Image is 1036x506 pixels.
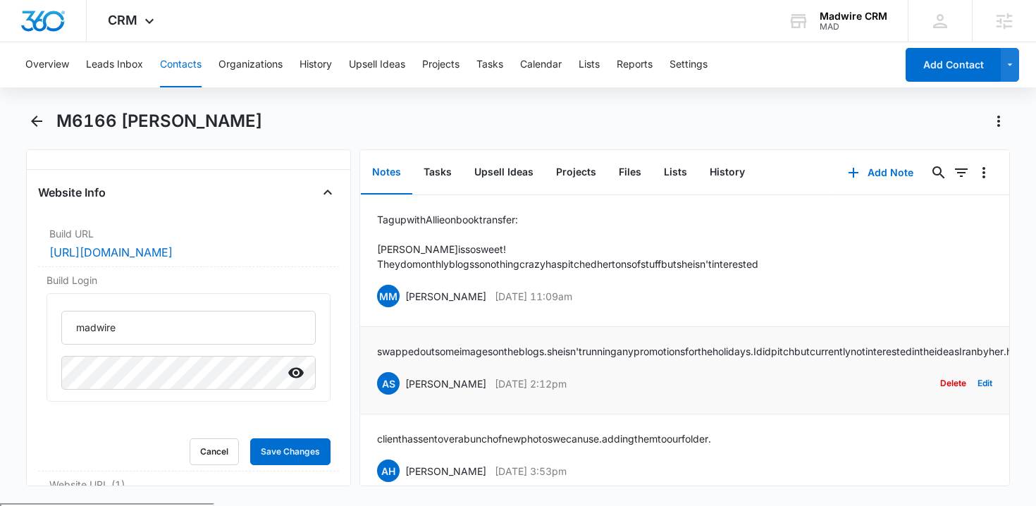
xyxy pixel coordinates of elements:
div: Build URL[URL][DOMAIN_NAME] [38,221,340,267]
button: Organizations [218,42,283,87]
button: Show [285,362,307,384]
div: Domain Overview [54,83,126,92]
img: tab_keywords_by_traffic_grey.svg [140,82,152,93]
button: Projects [545,151,608,195]
button: Close [316,181,339,204]
p: They do monthly blogs so nothing crazy has pitched her tons of stuff but she isn't interested [377,257,758,271]
button: Notes [361,151,412,195]
div: Keywords by Traffic [156,83,238,92]
button: Calendar [520,42,562,87]
button: Delete [940,370,966,397]
p: [DATE] 3:53pm [495,464,567,479]
button: Upsell Ideas [463,151,545,195]
label: Build Login [47,273,331,288]
button: Search... [927,161,950,184]
p: [DATE] 11:09am [495,289,572,304]
button: Leads Inbox [86,42,143,87]
button: Back [26,110,48,132]
span: CRM [108,13,137,27]
button: Add Contact [906,48,1001,82]
input: Username [61,311,316,345]
button: Projects [422,42,460,87]
p: client has sent over a bunch of new photos we can use. adding them to our folder. [377,431,711,446]
button: Files [608,151,653,195]
button: Filters [950,161,973,184]
label: Website URL (1) [49,477,328,492]
p: [DATE] 2:12pm [495,376,567,391]
button: History [698,151,756,195]
label: Build URL [49,226,328,241]
h4: Website Info [38,184,106,201]
button: Lists [653,151,698,195]
button: Reports [617,42,653,87]
button: Edit [978,370,992,397]
h1: M6166 [PERSON_NAME] [56,111,262,132]
span: AH [377,459,400,482]
img: website_grey.svg [23,37,34,48]
button: Upsell Ideas [349,42,405,87]
button: History [300,42,332,87]
img: logo_orange.svg [23,23,34,34]
button: Lists [579,42,600,87]
p: [PERSON_NAME] is so sweet! [377,242,758,257]
button: Contacts [160,42,202,87]
a: [URL][DOMAIN_NAME] [49,245,173,259]
p: [PERSON_NAME] [405,376,486,391]
button: Tasks [412,151,463,195]
p: Tag up with Allie on book transfer: [377,212,758,227]
button: Overview [25,42,69,87]
button: Add Note [834,156,927,190]
div: Domain: [DOMAIN_NAME] [37,37,155,48]
span: MM [377,285,400,307]
button: Tasks [476,42,503,87]
button: Actions [987,110,1010,132]
p: [PERSON_NAME] [405,464,486,479]
button: Settings [670,42,708,87]
div: v 4.0.25 [39,23,69,34]
button: Overflow Menu [973,161,995,184]
button: Save Changes [250,438,331,465]
div: account id [820,22,887,32]
button: Cancel [190,438,239,465]
p: [PERSON_NAME] [405,289,486,304]
img: tab_domain_overview_orange.svg [38,82,49,93]
span: AS [377,372,400,395]
div: account name [820,11,887,22]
